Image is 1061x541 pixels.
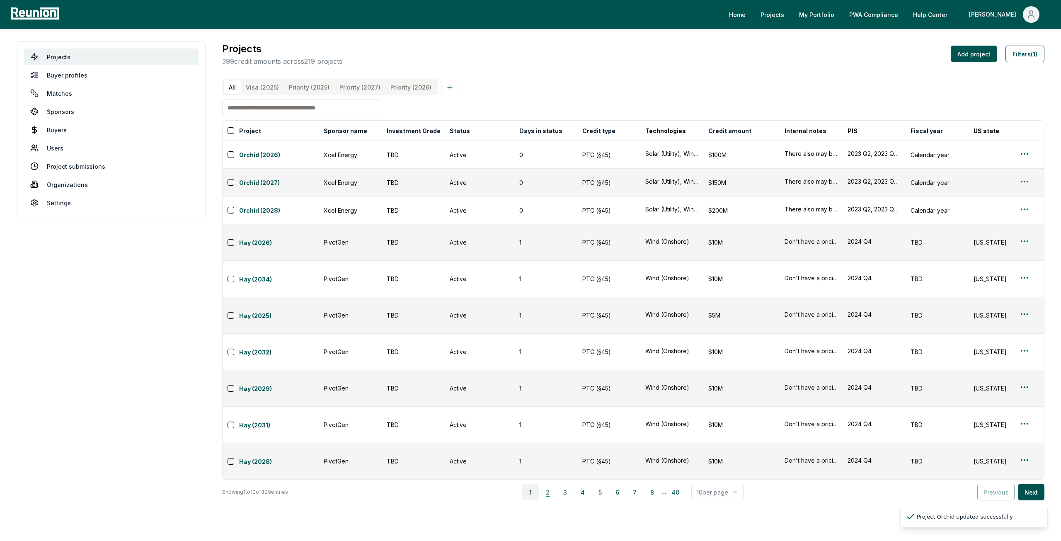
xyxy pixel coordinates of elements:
[974,384,1027,393] div: [US_STATE]
[239,275,319,285] a: Hay (2034)
[848,205,901,213] button: 2023 Q2, 2023 Q3, 2023 Q4, 2024 Q1, 2024 Q2, 2024 Q3, 2024 Q4, 2023 Q1 and earlier
[387,178,440,187] div: TBD
[754,6,791,23] a: Projects
[707,122,753,139] button: Credit amount
[785,383,838,392] div: Don't have a pricing indication. Exact amount of credits was not given. Portfolio of 8 projects -...
[222,56,342,66] p: 399 credit amounts across 219 projects
[519,178,572,187] div: 0
[387,274,440,283] div: TBD
[906,6,954,23] a: Help Center
[911,311,964,320] div: TBD
[239,204,319,216] button: Orchid (2028)
[322,122,369,139] button: Sponsor name
[24,49,199,65] a: Projects
[582,206,635,215] div: PTC (§45)
[450,457,509,466] div: Active
[450,420,509,429] div: Active
[239,150,319,160] a: Orchid (2026)
[239,310,319,321] button: Hay (2025)
[387,384,440,393] div: TBD
[519,206,572,215] div: 0
[785,205,838,213] div: There also may be $50-$100M per year of 45U PTCs, range subject to power prices Xcel to net 95 PW...
[951,46,997,62] button: Add project
[222,488,288,496] p: Showing 1 to 10 of 399 entries
[24,85,199,102] a: Matches
[239,383,319,394] button: Hay (2029)
[224,80,241,94] button: All
[645,274,698,282] button: Wind (Onshore)
[974,274,1027,283] div: [US_STATE]
[450,274,509,283] div: Active
[24,158,199,175] a: Project submissions
[974,238,1027,247] div: [US_STATE]
[645,420,698,428] button: Wind (Onshore)
[519,150,572,159] div: 0
[974,311,1027,320] div: [US_STATE]
[645,149,698,158] button: Solar (Utility), Wind (Onshore)
[519,457,572,466] div: 1
[450,311,509,320] div: Active
[911,150,964,159] div: Calendar year
[387,311,440,320] div: TBD
[962,6,1046,23] button: [PERSON_NAME]
[848,237,901,246] button: 2024 Q4
[582,150,635,159] div: PTC (§45)
[239,206,319,216] a: Orchid (2028)
[522,484,539,500] button: 1
[582,384,635,393] div: PTC (§45)
[645,347,698,355] button: Wind (Onshore)
[785,237,838,246] div: Don't have a pricing indication. Exact amount of credits was not given. Portfolio of 8 projects -...
[592,484,608,500] button: 5
[24,194,199,211] a: Settings
[239,346,319,358] button: Hay (2032)
[848,383,901,392] div: 2024 Q4
[645,237,698,246] div: Wind (Onshore)
[324,238,377,247] div: PivotGen
[557,484,574,500] button: 3
[24,67,199,83] a: Buyer profiles
[239,348,319,358] a: Hay (2032)
[708,311,775,320] div: $5M
[450,384,509,393] div: Active
[974,347,1027,356] div: [US_STATE]
[843,6,905,23] a: PWA Compliance
[239,238,319,248] a: Hay (2026)
[324,384,377,393] div: PivotGen
[324,206,377,215] div: Xcel Energy
[911,238,964,247] div: TBD
[667,484,684,500] button: 40
[911,420,964,429] div: TBD
[385,80,436,94] button: Priority (2026)
[450,206,509,215] div: Active
[609,484,626,500] button: 6
[582,274,635,283] div: PTC (§45)
[645,177,698,186] div: Solar (Utility), Wind (Onshore)
[518,122,564,139] button: Days in status
[708,238,775,247] div: $10M
[848,274,901,282] div: 2024 Q4
[785,274,838,282] button: Don't have a pricing indication. Exact amount of credits was not given. Portfolio of 8 projects -...
[848,456,901,465] button: 2024 Q4
[387,206,440,215] div: TBD
[239,177,319,188] button: Orchid (2027)
[239,457,319,467] a: Hay (2028)
[645,383,698,392] button: Wind (Onshore)
[911,457,964,466] div: TBD
[708,206,775,215] div: $200M
[792,6,841,23] a: My Portfolio
[519,347,572,356] div: 1
[785,149,838,158] button: There also may be $50-$100M per year of 45U PTCs, range subject to power prices Xcel to net 95 PW...
[848,420,901,428] button: 2024 Q4
[722,6,752,23] a: Home
[785,456,838,465] div: Don't have a pricing indication. Exact amount of credits was not given. Portfolio of 8 projects -...
[974,457,1027,466] div: [US_STATE]
[582,457,635,466] div: PTC (§45)
[645,310,698,319] button: Wind (Onshore)
[239,149,319,160] button: Orchid (2026)
[911,274,964,283] div: TBD
[574,484,591,500] button: 4
[645,456,698,465] button: Wind (Onshore)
